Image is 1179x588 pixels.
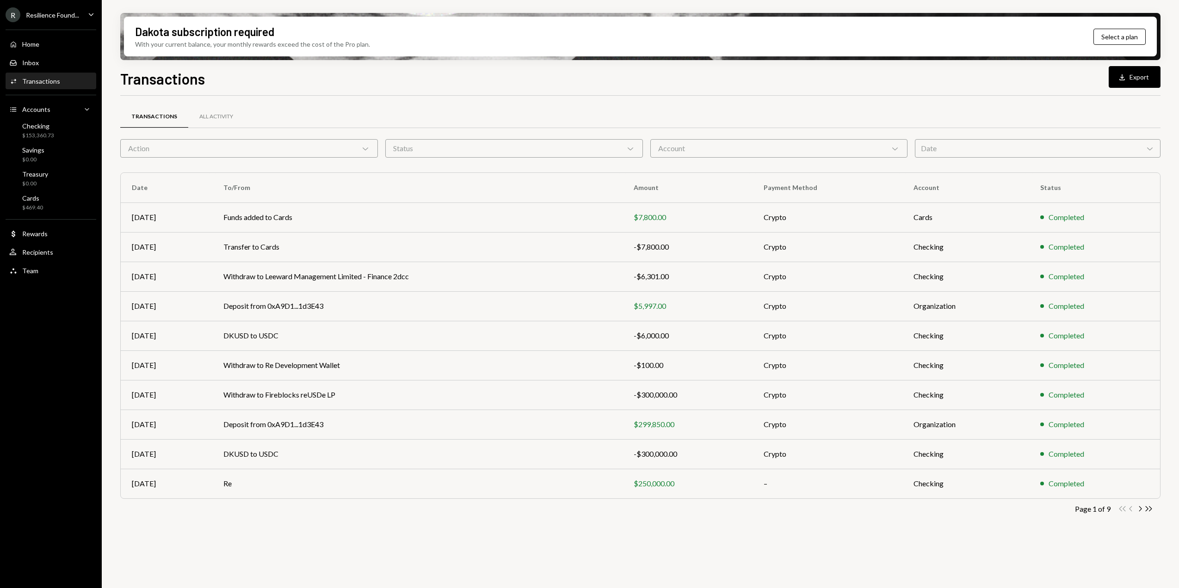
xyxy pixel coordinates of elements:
th: To/From [212,173,623,202]
td: Checking [902,469,1030,498]
div: Transactions [131,113,177,121]
div: $250,000.00 [634,478,741,489]
div: Home [22,40,39,48]
div: $0.00 [22,180,48,188]
div: R [6,7,20,22]
div: Completed [1049,389,1084,400]
div: -$7,800.00 [634,241,741,252]
td: Cards [902,202,1030,232]
button: Export [1109,66,1160,88]
div: Completed [1049,271,1084,282]
td: Checking [902,380,1030,410]
a: Inbox [6,54,96,71]
div: -$100.00 [634,360,741,371]
td: Organization [902,410,1030,439]
div: Cards [22,194,43,202]
div: Date [915,139,1160,158]
td: DKUSD to USDC [212,321,623,350]
a: All Activity [188,105,244,129]
td: Crypto [753,321,902,350]
td: Crypto [753,439,902,469]
td: Crypto [753,380,902,410]
div: Treasury [22,170,48,178]
div: [DATE] [132,241,201,252]
div: [DATE] [132,360,201,371]
a: Recipients [6,244,96,260]
div: Page 1 of 9 [1075,504,1111,513]
td: Withdraw to Re Development Wallet [212,350,623,380]
td: Crypto [753,350,902,380]
div: -$300,000.00 [634,448,741,459]
a: Accounts [6,101,96,117]
td: Checking [902,321,1030,350]
td: Funds added to Cards [212,202,623,232]
div: Status [385,139,643,158]
td: Organization [902,291,1030,321]
td: Deposit from 0xA9D1...1d3E43 [212,291,623,321]
th: Status [1029,173,1160,202]
button: Select a plan [1093,29,1146,45]
div: Completed [1049,330,1084,341]
div: Dakota subscription required [135,24,274,39]
div: Account [650,139,908,158]
div: Completed [1049,241,1084,252]
td: Deposit from 0xA9D1...1d3E43 [212,410,623,439]
div: With your current balance, your monthly rewards exceed the cost of the Pro plan. [135,39,370,49]
td: Crypto [753,232,902,262]
div: Completed [1049,360,1084,371]
a: Savings$0.00 [6,143,96,165]
div: Completed [1049,478,1084,489]
h1: Transactions [120,69,205,88]
div: $5,997.00 [634,300,741,312]
th: Account [902,173,1030,202]
div: -$300,000.00 [634,389,741,400]
a: Transactions [120,105,188,129]
th: Payment Method [753,173,902,202]
div: Resilience Found... [26,11,79,19]
div: [DATE] [132,478,201,489]
div: Transactions [22,77,60,85]
div: [DATE] [132,330,201,341]
a: Rewards [6,225,96,242]
div: Completed [1049,419,1084,430]
div: Inbox [22,59,39,67]
div: Team [22,267,38,275]
a: Treasury$0.00 [6,167,96,190]
div: [DATE] [132,212,201,223]
div: $469.40 [22,204,43,212]
td: Withdraw to Fireblocks reUSDe LP [212,380,623,410]
div: -$6,301.00 [634,271,741,282]
td: Checking [902,262,1030,291]
div: $7,800.00 [634,212,741,223]
div: $299,850.00 [634,419,741,430]
td: Crypto [753,202,902,232]
a: Home [6,36,96,52]
a: Checking$153,360.73 [6,119,96,141]
div: [DATE] [132,389,201,400]
div: Action [120,139,378,158]
th: Amount [623,173,753,202]
div: Accounts [22,105,50,113]
div: Completed [1049,212,1084,223]
div: Checking [22,122,54,130]
td: DKUSD to USDC [212,439,623,469]
a: Transactions [6,73,96,89]
div: $0.00 [22,156,44,164]
div: -$6,000.00 [634,330,741,341]
div: Completed [1049,300,1084,312]
div: Recipients [22,248,53,256]
td: Crypto [753,291,902,321]
div: Rewards [22,230,48,238]
td: Crypto [753,262,902,291]
td: Checking [902,232,1030,262]
td: Checking [902,350,1030,380]
td: Transfer to Cards [212,232,623,262]
a: Team [6,262,96,279]
td: Re [212,469,623,498]
div: Completed [1049,448,1084,459]
div: [DATE] [132,271,201,282]
td: Checking [902,439,1030,469]
div: Savings [22,146,44,154]
div: All Activity [199,113,233,121]
div: $153,360.73 [22,132,54,140]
